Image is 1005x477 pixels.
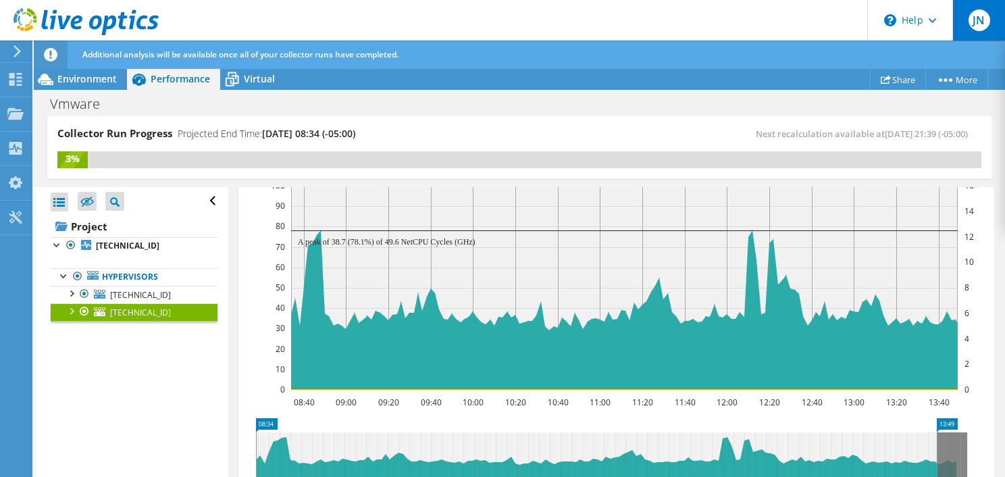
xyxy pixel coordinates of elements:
[756,128,975,140] span: Next recalculation available at
[51,268,217,286] a: Hypervisors
[674,397,695,408] text: 11:40
[925,69,988,90] a: More
[276,241,285,253] text: 70
[589,397,610,408] text: 11:00
[843,397,864,408] text: 13:00
[51,237,217,255] a: [TECHNICAL_ID]
[758,397,779,408] text: 12:20
[262,127,355,140] span: [DATE] 08:34 (-05:00)
[964,282,969,293] text: 8
[57,72,117,85] span: Environment
[276,200,285,211] text: 90
[801,397,822,408] text: 12:40
[178,126,355,141] h4: Projected End Time:
[378,397,398,408] text: 09:20
[964,205,974,217] text: 14
[885,128,968,140] span: [DATE] 21:39 (-05:00)
[928,397,949,408] text: 13:40
[969,9,990,31] span: JN
[276,322,285,334] text: 30
[51,286,217,303] a: [TECHNICAL_ID]
[276,363,285,375] text: 10
[547,397,568,408] text: 10:40
[964,256,974,268] text: 10
[82,49,398,60] span: Additional analysis will be available once all of your collector runs have completed.
[280,384,285,395] text: 0
[870,69,926,90] a: Share
[964,358,969,370] text: 2
[276,282,285,293] text: 50
[462,397,483,408] text: 10:00
[110,307,171,318] span: [TECHNICAL_ID]
[51,303,217,321] a: [TECHNICAL_ID]
[964,333,969,345] text: 4
[151,72,210,85] span: Performance
[298,237,475,247] text: A peak of 38.7 (78.1%) of 49.6 NetCPU Cycles (GHz)
[276,261,285,273] text: 60
[420,397,441,408] text: 09:40
[505,397,525,408] text: 10:20
[884,14,896,26] svg: \n
[964,231,974,243] text: 12
[96,240,159,251] b: [TECHNICAL_ID]
[885,397,906,408] text: 13:20
[276,220,285,232] text: 80
[293,397,314,408] text: 08:40
[632,397,652,408] text: 11:20
[44,97,121,111] h1: Vmware
[110,289,171,301] span: [TECHNICAL_ID]
[57,151,88,166] div: 3%
[276,343,285,355] text: 20
[335,397,356,408] text: 09:00
[51,216,217,237] a: Project
[244,72,275,85] span: Virtual
[716,397,737,408] text: 12:00
[276,302,285,313] text: 40
[964,307,969,319] text: 6
[964,384,969,395] text: 0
